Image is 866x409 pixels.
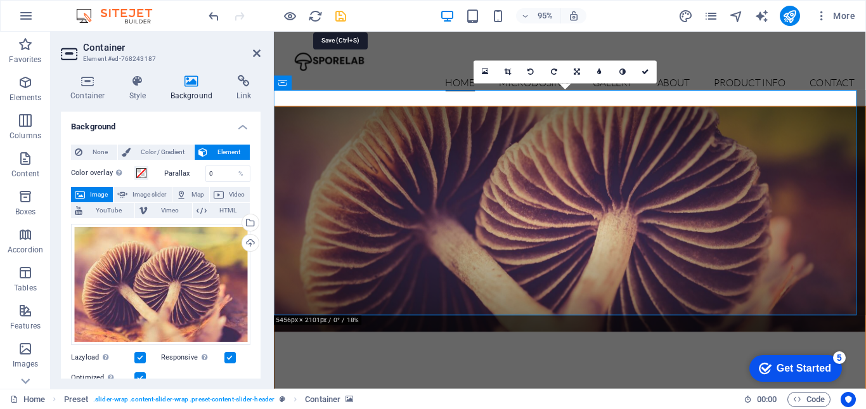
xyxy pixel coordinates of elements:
[71,145,117,160] button: None
[14,283,37,293] p: Tables
[131,187,167,202] span: Image slider
[83,53,235,65] h3: Element #ed-768243187
[10,392,45,407] a: Click to cancel selection. Double-click to open Pages
[71,203,134,218] button: YouTube
[346,396,353,403] i: This element contains a background
[611,61,634,84] a: Greyscale
[152,203,188,218] span: Vimeo
[207,9,221,23] i: Undo: Change image (Ctrl+Z)
[787,392,830,407] button: Code
[210,203,246,218] span: HTML
[497,61,520,84] a: Crop mode
[161,350,224,365] label: Responsive
[120,75,161,101] h4: Style
[195,145,250,160] button: Element
[89,187,109,202] span: Image
[305,392,340,407] span: Click to select. Double-click to edit
[815,10,855,22] span: More
[308,9,323,23] i: Reload page
[729,9,744,23] i: Navigator
[61,112,261,134] h4: Background
[543,61,565,84] a: Rotate right 90°
[10,93,42,103] p: Elements
[134,145,190,160] span: Color / Gradient
[282,8,297,23] button: Click here to leave preview mode and continue editing
[474,61,496,84] a: Select files from the file manager, stock photos, or upload file(s)
[210,187,250,202] button: Video
[93,392,275,407] span: . slider-wrap .content-slider-wrap .preset-content-slider-header
[228,187,246,202] span: Video
[634,61,657,84] a: Confirm ( Ctrl ⏎ )
[161,75,228,101] h4: Background
[135,203,191,218] button: Vimeo
[118,145,194,160] button: Color / Gradient
[193,203,250,218] button: HTML
[704,8,719,23] button: pages
[13,359,39,369] p: Images
[211,145,246,160] span: Element
[10,131,41,141] p: Columns
[754,9,769,23] i: AI Writer
[86,145,113,160] span: None
[766,394,768,404] span: :
[164,170,205,177] label: Parallax
[782,9,797,23] i: Publish
[8,245,43,255] p: Accordion
[744,392,777,407] h6: Session time
[71,370,134,386] label: Optimized
[841,392,856,407] button: Usercentrics
[11,169,39,179] p: Content
[91,3,103,15] div: 5
[232,166,250,181] div: %
[64,392,89,407] span: Click to select. Double-click to edit
[678,9,693,23] i: Design (Ctrl+Alt+Y)
[516,8,561,23] button: 95%
[190,187,205,202] span: Map
[64,392,354,407] nav: breadcrumb
[71,224,250,346] div: detailed-macro-shot-of-two-mushrooms-showcasing-delicate-gills-and-natural-textures-aYTgPSjy6MGHQ...
[307,8,323,23] button: reload
[7,6,100,33] div: Get Started 5 items remaining, 0% complete
[73,8,168,23] img: Editor Logo
[793,392,825,407] span: Code
[15,207,36,217] p: Boxes
[757,392,777,407] span: 00 00
[520,61,543,84] a: Rotate left 90°
[704,9,718,23] i: Pages (Ctrl+Alt+S)
[227,75,261,101] h4: Link
[754,8,770,23] button: text_generator
[780,6,800,26] button: publish
[71,187,113,202] button: Image
[535,8,555,23] h6: 95%
[61,75,120,101] h4: Container
[565,61,588,84] a: Change orientation
[280,396,285,403] i: This element is a customizable preset
[86,203,131,218] span: YouTube
[810,6,860,26] button: More
[333,8,348,23] button: save
[678,8,694,23] button: design
[71,166,134,181] label: Color overlay
[568,10,579,22] i: On resize automatically adjust zoom level to fit chosen device.
[588,61,611,84] a: Blur
[172,187,209,202] button: Map
[9,55,41,65] p: Favorites
[729,8,744,23] button: navigator
[206,8,221,23] button: undo
[34,14,89,25] div: Get Started
[83,42,261,53] h2: Container
[10,321,41,331] p: Features
[113,187,171,202] button: Image slider
[71,350,134,365] label: Lazyload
